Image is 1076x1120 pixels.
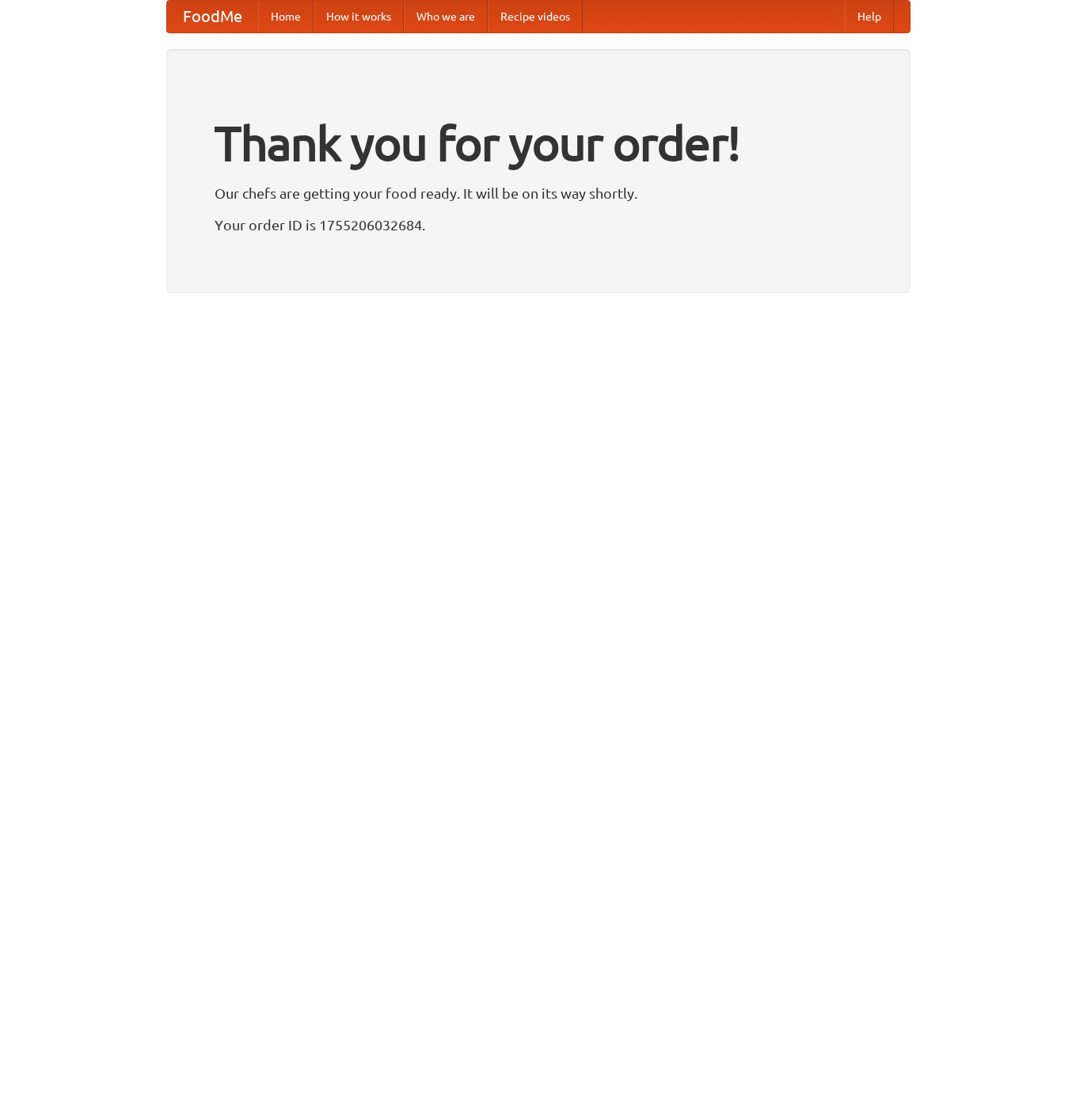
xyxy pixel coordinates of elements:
a: Who we are [404,1,488,32]
p: Our chefs are getting your food ready. It will be on its way shortly. [215,181,862,205]
p: Your order ID is 1755206032684. [215,213,862,237]
a: FoodMe [167,1,258,32]
a: How it works [314,1,404,32]
a: Help [845,1,894,32]
a: Home [258,1,314,32]
h1: Thank you for your order! [215,105,862,181]
a: Recipe videos [488,1,583,32]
